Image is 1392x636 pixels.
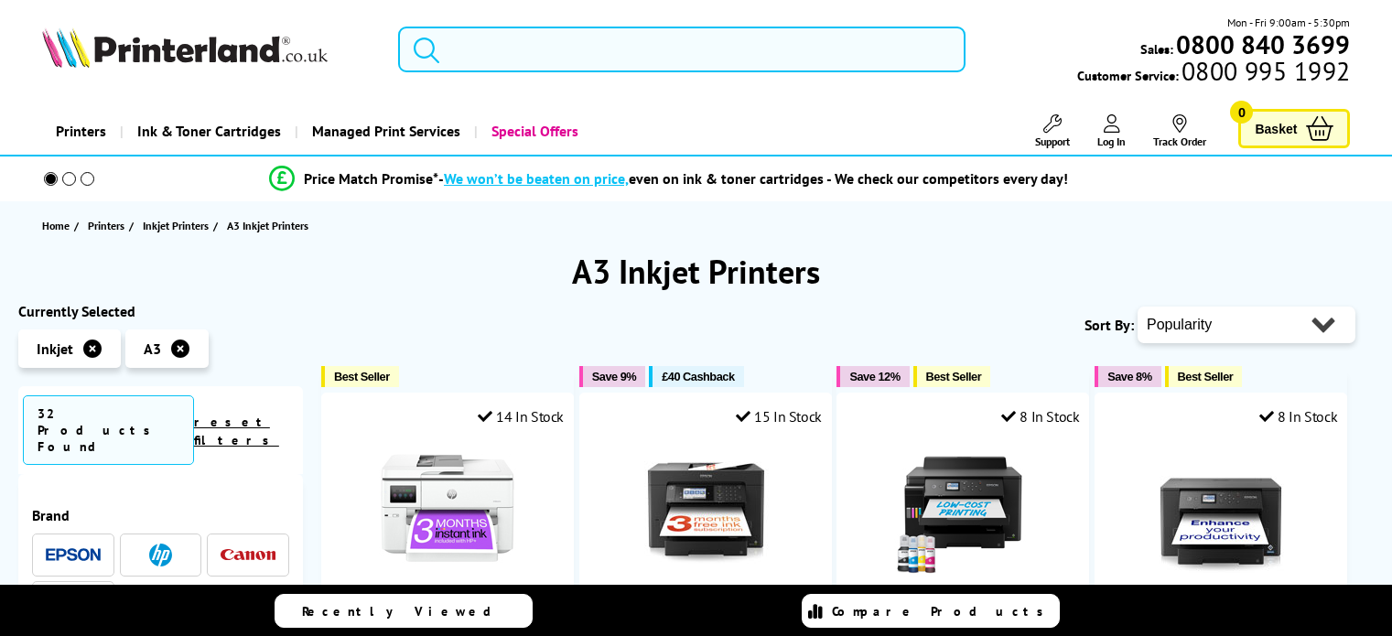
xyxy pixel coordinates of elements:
h1: A3 Inkjet Printers [18,250,1374,293]
a: Printers [42,108,120,155]
span: Recently Viewed [302,603,510,620]
button: Best Seller [913,366,991,387]
div: 14 In Stock [478,407,564,426]
span: Brand [32,506,289,524]
span: Printers [88,216,124,235]
a: Canon [221,544,275,566]
div: - even on ink & toner cartridges - We check our competitors every day! [438,169,1068,188]
a: HP OfficeJet Pro 9730e [379,562,516,580]
span: Inkjet [37,340,73,358]
button: Save 9% [579,366,645,387]
img: Printerland Logo [42,27,328,68]
li: modal_Promise [9,163,1328,195]
div: 8 In Stock [1001,407,1080,426]
img: HP [149,544,172,566]
span: Sort By: [1084,316,1134,334]
span: A3 [144,340,161,358]
span: Customer Service: [1077,62,1350,84]
span: Sales: [1140,40,1173,58]
a: Inkjet Printers [143,216,213,235]
a: Epson [46,544,101,566]
span: Best Seller [1178,370,1234,383]
span: Support [1035,135,1070,148]
a: Special Offers [474,108,592,155]
span: Save 8% [1107,370,1151,383]
span: Inkjet Printers [143,216,209,235]
img: HP OfficeJet Pro 9730e [379,439,516,577]
span: 0 [1230,101,1253,124]
span: Compare Products [832,603,1053,620]
span: 32 Products Found [23,395,194,465]
img: Epson EcoTank ET-16150 [894,439,1031,577]
a: Printers [88,216,129,235]
button: Best Seller [321,366,399,387]
a: Basket 0 [1238,109,1350,148]
a: Epson WorkForce WF-7840DTWF [637,562,774,580]
a: HP [134,544,189,566]
a: Managed Print Services [295,108,474,155]
span: Best Seller [334,370,390,383]
div: 8 In Stock [1259,407,1338,426]
span: £40 Cashback [662,370,734,383]
span: 0800 995 1992 [1179,62,1350,80]
span: Ink & Toner Cartridges [137,108,281,155]
img: Canon [221,549,275,561]
span: We won’t be beaten on price, [444,169,629,188]
a: Home [42,216,74,235]
a: Log In [1097,114,1126,148]
span: Mon - Fri 9:00am - 5:30pm [1227,14,1350,31]
a: Track Order [1153,114,1206,148]
a: Printerland Logo [42,27,375,71]
a: Recently Viewed [275,594,533,628]
a: Epson EcoTank ET-16150 [894,562,1031,580]
img: Epson WorkForce WF-7310DTW [1152,439,1289,577]
span: Best Seller [926,370,982,383]
img: Epson WorkForce WF-7840DTWF [637,439,774,577]
a: Epson WorkForce WF-7310DTW [1152,562,1289,580]
img: Epson [46,548,101,562]
span: Save 12% [849,370,900,383]
button: Save 8% [1095,366,1160,387]
a: reset filters [194,414,279,448]
b: 0800 840 3699 [1176,27,1350,61]
a: Support [1035,114,1070,148]
a: 0800 840 3699 [1173,36,1350,53]
div: 15 In Stock [736,407,822,426]
a: Compare Products [802,594,1060,628]
span: Price Match Promise* [304,169,438,188]
button: Save 12% [836,366,909,387]
span: Save 9% [592,370,636,383]
span: A3 Inkjet Printers [227,219,308,232]
span: Basket [1255,116,1297,141]
span: Log In [1097,135,1126,148]
a: Ink & Toner Cartridges [120,108,295,155]
button: Best Seller [1165,366,1243,387]
button: £40 Cashback [649,366,743,387]
div: Currently Selected [18,302,303,320]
